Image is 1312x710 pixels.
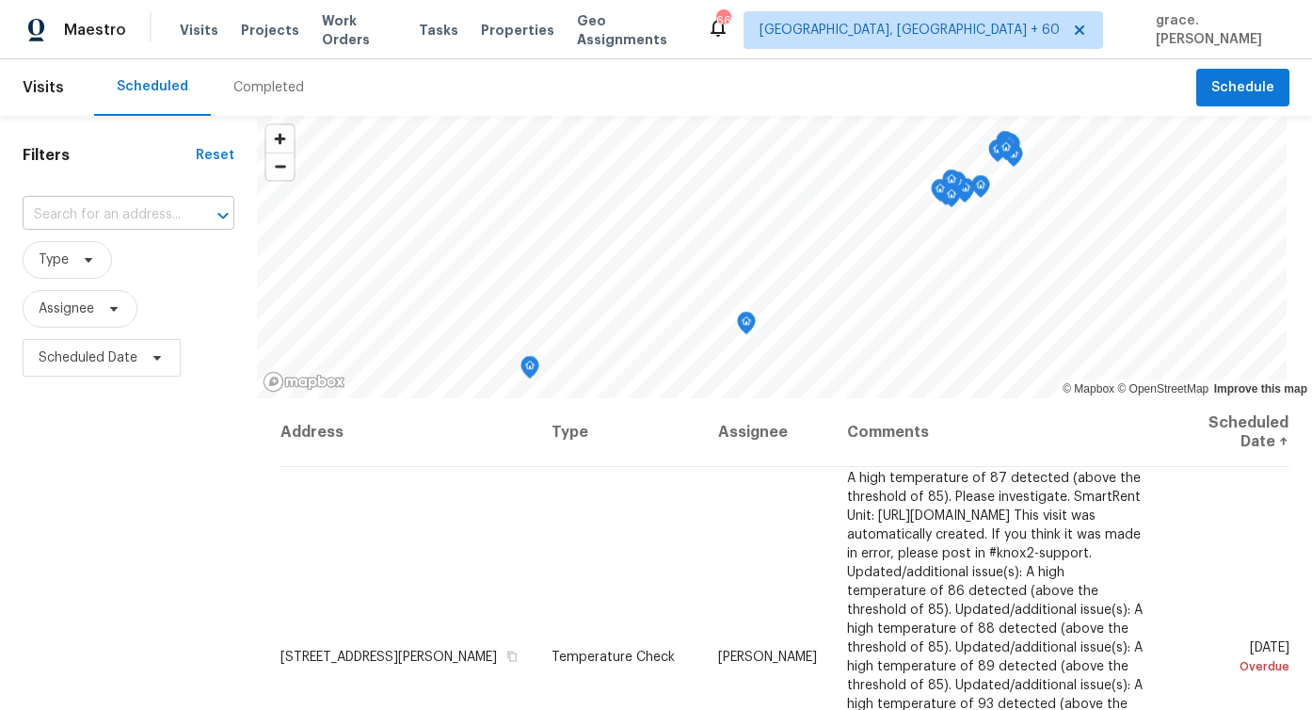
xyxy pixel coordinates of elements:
th: Scheduled Date ↑ [1161,398,1290,467]
div: 665 [716,11,729,30]
span: Assignee [39,299,94,318]
span: Work Orders [322,11,396,49]
button: Copy Address [504,647,521,664]
div: Map marker [988,139,1007,169]
span: Geo Assignments [577,11,684,49]
th: Assignee [703,398,832,467]
button: Open [210,202,236,229]
button: Schedule [1196,69,1289,107]
div: Completed [233,78,304,97]
canvas: Map [257,116,1287,398]
div: Map marker [996,131,1015,160]
a: Mapbox homepage [263,371,345,393]
div: Map marker [1000,133,1018,162]
h1: Filters [23,146,196,165]
th: Address [280,398,536,467]
span: Temperature Check [552,650,675,663]
a: Improve this map [1214,382,1307,395]
div: Map marker [997,137,1016,167]
button: Zoom out [266,153,294,180]
input: Search for an address... [23,201,182,230]
a: Mapbox [1063,382,1114,395]
span: Projects [241,21,299,40]
span: Type [39,250,69,269]
span: [DATE] [1176,640,1289,675]
span: Visits [23,67,64,108]
span: Zoom out [266,153,294,180]
div: Scheduled [117,77,188,96]
span: Tasks [419,24,458,37]
span: [STREET_ADDRESS][PERSON_NAME] [280,650,497,663]
span: Schedule [1211,76,1274,100]
div: Map marker [931,179,950,208]
span: Properties [481,21,554,40]
span: Visits [180,21,218,40]
div: Map marker [942,185,961,214]
span: grace.[PERSON_NAME] [1148,11,1284,49]
div: Map marker [971,175,990,204]
th: Comments [832,398,1161,467]
div: Map marker [520,356,539,385]
a: OpenStreetMap [1117,382,1208,395]
span: [GEOGRAPHIC_DATA], [GEOGRAPHIC_DATA] + 60 [760,21,1060,40]
span: Scheduled Date [39,348,137,367]
span: Maestro [64,21,126,40]
div: Map marker [737,312,756,341]
div: Overdue [1176,656,1289,675]
span: [PERSON_NAME] [718,650,817,663]
div: Reset [196,146,234,165]
button: Zoom in [266,125,294,153]
th: Type [536,398,703,467]
div: Map marker [942,169,961,199]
